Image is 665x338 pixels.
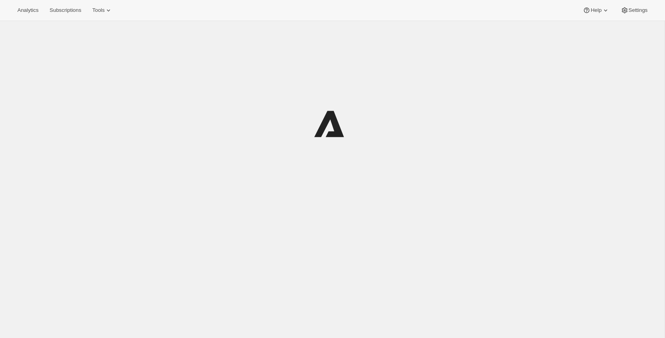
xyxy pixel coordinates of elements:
span: Settings [629,7,648,13]
button: Analytics [13,5,43,16]
button: Help [578,5,614,16]
span: Analytics [17,7,38,13]
button: Subscriptions [45,5,86,16]
button: Tools [87,5,117,16]
span: Help [591,7,601,13]
button: Settings [616,5,652,16]
span: Tools [92,7,104,13]
span: Subscriptions [49,7,81,13]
